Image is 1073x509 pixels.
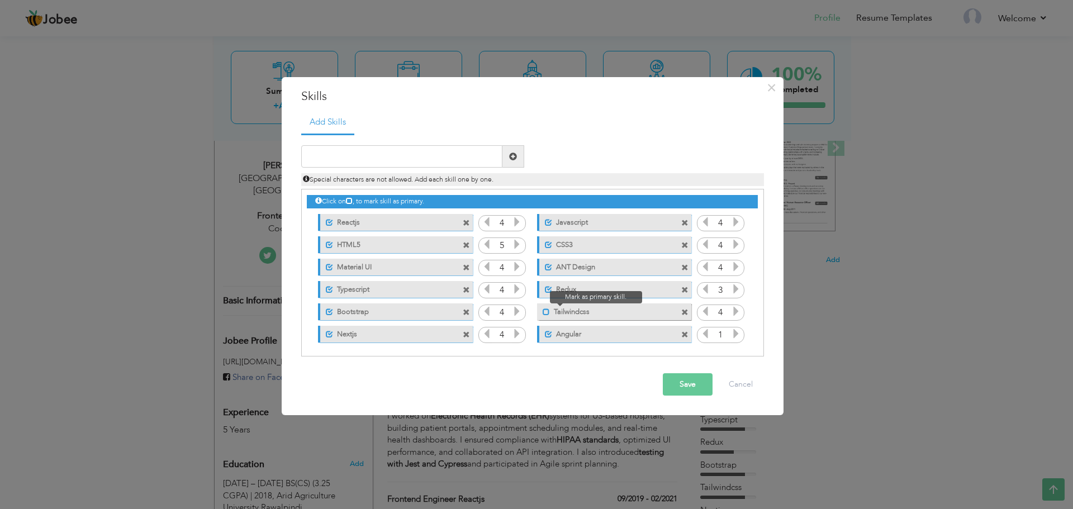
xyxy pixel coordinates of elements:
[552,214,663,228] label: Javascript
[333,303,444,317] label: Bootstrap
[307,195,757,208] div: Click on , to mark skill as primary.
[552,236,663,250] label: CSS3
[552,326,663,340] label: Angular
[552,281,663,295] label: Redux
[550,291,642,303] span: Mark as primary skill.
[303,175,493,184] span: Special characters are not allowed. Add each skill one by one.
[663,373,713,396] button: Save
[301,88,764,105] h3: Skills
[552,259,663,273] label: ANT Design
[333,236,444,250] label: HTML5
[550,303,663,317] label: Tailwindcss
[333,214,444,228] label: Reactjs
[333,259,444,273] label: Material UI
[301,111,354,135] a: Add Skills
[333,281,444,295] label: Typescript
[767,78,776,98] span: ×
[333,326,444,340] label: Nextjs
[763,79,781,97] button: Close
[718,373,764,396] button: Cancel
